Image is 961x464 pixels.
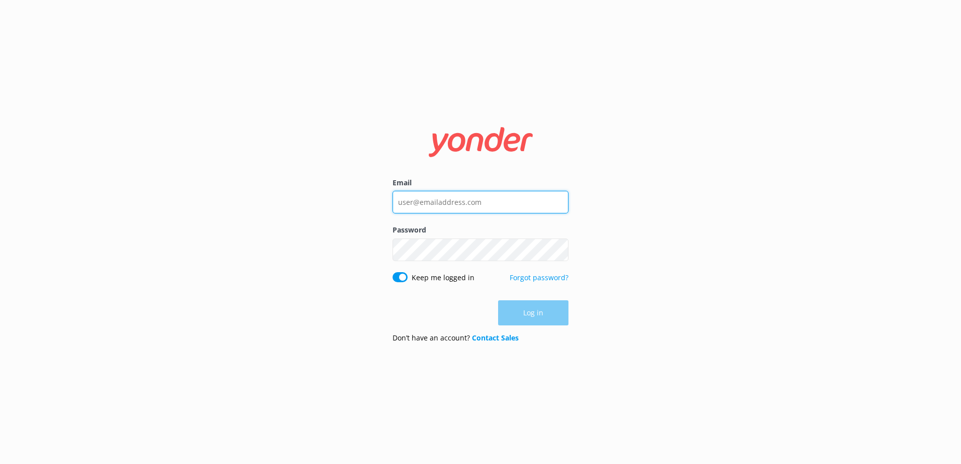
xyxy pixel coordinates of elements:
[393,332,519,343] p: Don’t have an account?
[393,224,568,236] label: Password
[510,273,568,282] a: Forgot password?
[472,333,519,342] a: Contact Sales
[412,272,474,283] label: Keep me logged in
[393,191,568,213] input: user@emailaddress.com
[393,177,568,188] label: Email
[548,240,568,260] button: Show password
